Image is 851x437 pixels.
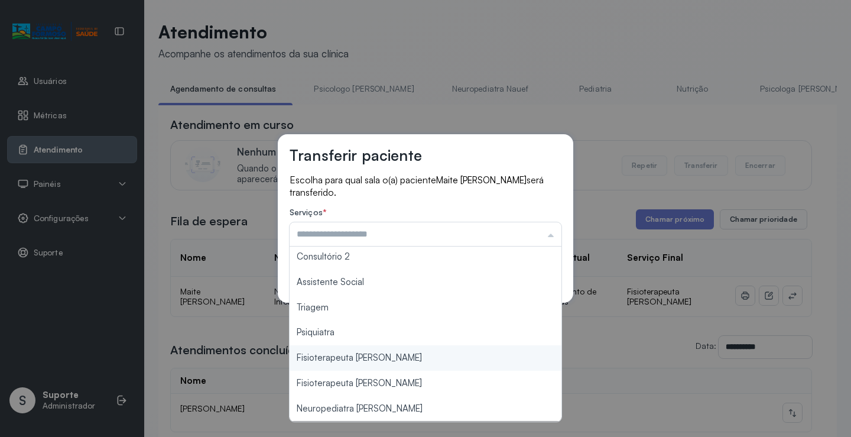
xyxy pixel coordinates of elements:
[436,174,527,186] span: Maite [PERSON_NAME]
[290,207,323,217] span: Serviços
[290,146,422,164] h3: Transferir paciente
[290,320,561,345] li: Psiquiatra
[290,270,561,295] li: Assistente Social
[290,244,561,270] li: Consultório 2
[290,371,561,396] li: Fisioterapeuta [PERSON_NAME]
[290,295,561,321] li: Triagem
[290,396,561,422] li: Neuropediatra [PERSON_NAME]
[290,345,561,371] li: Fisioterapeuta [PERSON_NAME]
[290,174,561,198] p: Escolha para qual sala o(a) paciente será transferido.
